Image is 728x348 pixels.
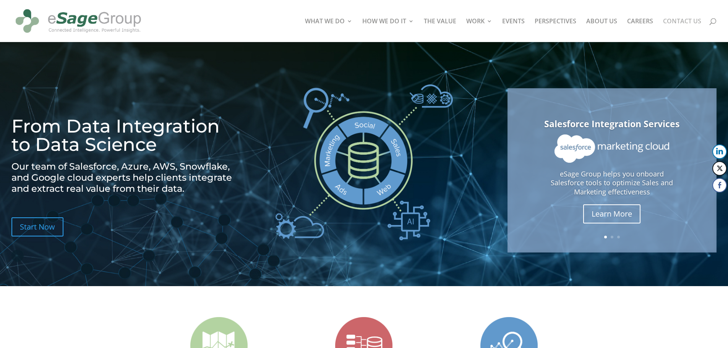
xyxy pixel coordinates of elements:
a: 2 [611,236,613,238]
button: LinkedIn Share [712,144,727,159]
a: HOW WE DO IT [362,18,414,42]
a: Learn More [583,204,640,223]
a: PERSPECTIVES [535,18,576,42]
a: THE VALUE [424,18,456,42]
a: 1 [604,236,607,238]
a: ABOUT US [586,18,617,42]
a: EVENTS [502,18,525,42]
h1: From Data Integration to Data Science [11,117,241,157]
a: WORK [466,18,492,42]
p: eSage Group helps you onboard Salesforce tools to optimize Sales and Marketing effectiveness [535,170,689,197]
h2: Our team of Salesforce, Azure, AWS, Snowflake, and Google cloud experts help clients integrate an... [11,161,241,198]
a: WHAT WE DO [305,18,352,42]
button: Twitter Share [712,161,727,176]
a: CONTACT US [663,18,701,42]
a: CAREERS [627,18,653,42]
a: 3 [617,236,620,238]
img: eSage Group [13,3,144,39]
a: Salesforce Integration Services [544,118,679,130]
button: Facebook Share [712,178,727,193]
a: Start Now [11,217,63,236]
